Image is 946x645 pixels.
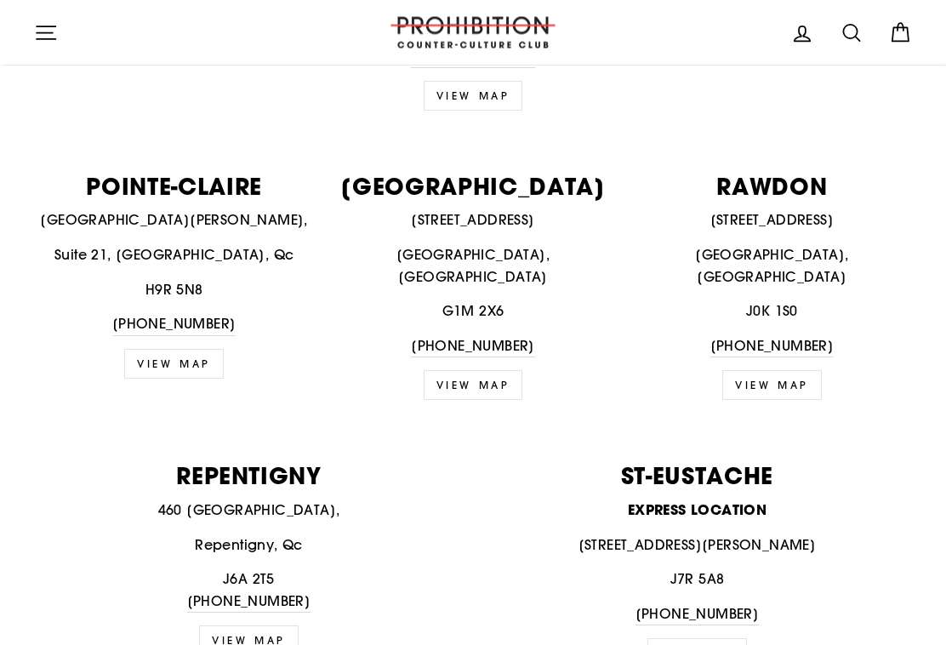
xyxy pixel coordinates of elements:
[632,175,912,198] p: RAWDON
[34,210,314,232] p: [GEOGRAPHIC_DATA][PERSON_NAME],
[333,245,613,288] p: [GEOGRAPHIC_DATA], [GEOGRAPHIC_DATA]
[34,245,314,267] p: Suite 21, [GEOGRAPHIC_DATA], Qc
[333,175,613,198] p: [GEOGRAPHIC_DATA]
[124,350,224,380] a: VIEW MAP
[482,535,912,557] p: [STREET_ADDRESS][PERSON_NAME]
[112,314,236,337] a: [PHONE_NUMBER]
[482,569,912,591] p: J7R 5A8
[34,500,464,522] p: 460 [GEOGRAPHIC_DATA],
[34,465,464,488] p: REPENTIGNY
[628,501,766,520] strong: EXPRESS LOCATION
[722,371,822,401] a: VIEW MAP
[424,371,523,401] a: VIEW MAP
[424,82,523,111] a: View map
[635,604,760,627] a: [PHONE_NUMBER]
[388,17,558,49] img: PROHIBITION COUNTER-CULTURE CLUB
[632,210,912,232] p: [STREET_ADDRESS]
[333,210,613,232] p: [STREET_ADDRESS]
[34,535,464,557] p: Repentigny, Qc
[411,336,535,359] a: [PHONE_NUMBER]
[333,301,613,323] p: G1M 2X6
[34,280,314,302] p: H9R 5N8
[710,336,835,359] a: [PHONE_NUMBER]
[34,569,464,614] p: J6A 2T5
[34,175,314,198] p: POINTE-CLAIRE
[632,301,912,323] p: J0K 1S0
[482,465,912,488] p: ST-EUSTACHE
[632,245,912,288] p: [GEOGRAPHIC_DATA], [GEOGRAPHIC_DATA]
[187,591,311,614] a: [PHONE_NUMBER]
